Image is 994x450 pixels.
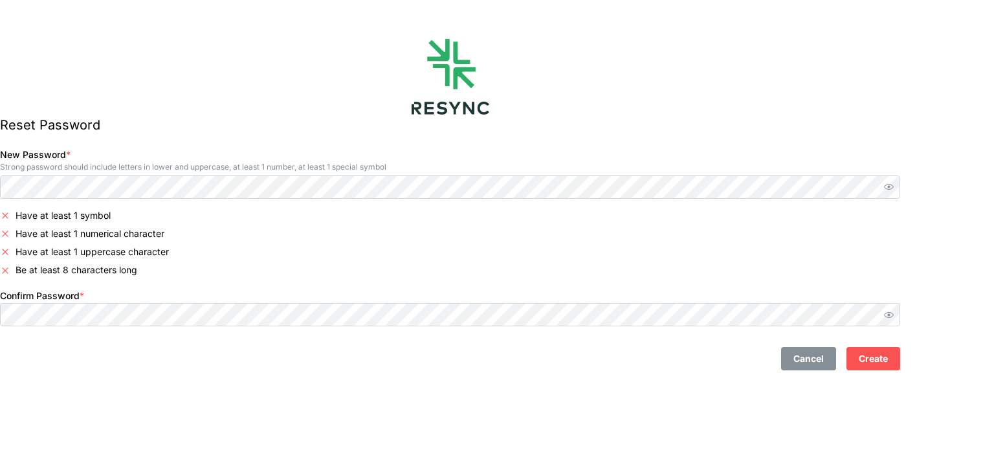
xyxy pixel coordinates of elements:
p: Have at least 1 symbol [16,209,111,222]
span: Create [859,348,888,370]
p: Have at least 1 numerical character [16,227,164,240]
button: Create [846,347,900,370]
img: logo [412,39,489,115]
p: Be at least 8 characters long [16,264,137,276]
span: Cancel [793,348,824,370]
button: Cancel [781,347,836,370]
p: Have at least 1 uppercase character [16,245,169,258]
